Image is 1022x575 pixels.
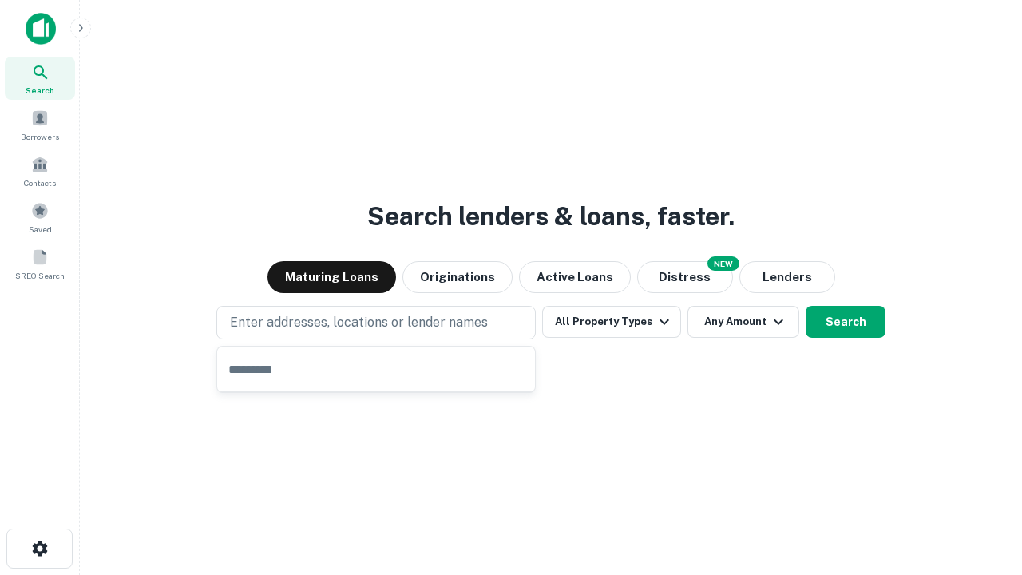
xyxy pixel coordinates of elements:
button: Originations [402,261,513,293]
span: Search [26,84,54,97]
iframe: Chat Widget [942,447,1022,524]
a: Borrowers [5,103,75,146]
h3: Search lenders & loans, faster. [367,197,735,236]
div: NEW [707,256,739,271]
button: Any Amount [687,306,799,338]
span: Saved [29,223,52,236]
button: Active Loans [519,261,631,293]
img: capitalize-icon.png [26,13,56,45]
button: Search distressed loans with lien and other non-mortgage details. [637,261,733,293]
p: Enter addresses, locations or lender names [230,313,488,332]
button: Maturing Loans [267,261,396,293]
span: Contacts [24,176,56,189]
a: SREO Search [5,242,75,285]
button: Enter addresses, locations or lender names [216,306,536,339]
button: Lenders [739,261,835,293]
a: Search [5,57,75,100]
span: SREO Search [15,269,65,282]
a: Saved [5,196,75,239]
span: Borrowers [21,130,59,143]
a: Contacts [5,149,75,192]
button: All Property Types [542,306,681,338]
button: Search [806,306,885,338]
